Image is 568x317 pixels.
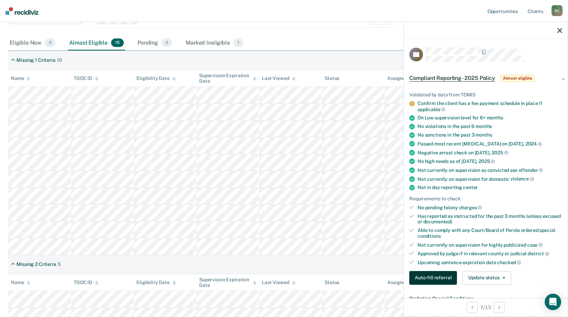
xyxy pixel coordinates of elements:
[11,280,30,285] div: Name
[418,101,562,112] div: Confirm the client has a fee payment schedule in place if applicable
[74,75,98,81] div: TDOC ID
[409,75,495,82] span: Compliant Reporting - 2025 Policy
[74,280,98,285] div: TDOC ID
[418,141,562,147] div: Passed most recent [MEDICAL_DATA] on [DATE],
[487,115,503,120] span: months
[500,75,535,82] span: Almost eligible
[545,294,561,310] div: Open Intercom Messenger
[418,250,562,257] div: Approved by judge if in relevant county or judicial
[418,158,562,164] div: No high needs as of [DATE],
[418,242,562,248] div: Not currently on supervision for highly publicized
[409,196,562,202] div: Requirements to check
[409,296,562,302] dt: Probation Special Conditions
[528,251,549,256] span: district
[418,233,441,239] span: conditions
[111,38,124,47] span: 15
[418,227,562,239] div: Able to comply with any Court/Board of Parole ordered special
[418,185,562,190] div: Not in day reporting
[479,158,495,164] span: 2025
[462,271,511,285] button: Update status
[475,132,492,138] span: months
[409,92,562,98] div: Validated by data from TOMIS
[418,259,562,266] div: Upcoming sentence expiration date
[409,271,457,285] button: Auto-fill referral
[199,73,256,84] div: Supervision Expiration Date
[467,302,478,313] button: Previous Opportunity
[184,36,245,51] div: Marked Ineligible
[161,38,172,47] span: 2
[136,36,173,51] div: Pending
[497,260,521,265] span: checked
[404,67,568,89] div: Compliant Reporting - 2025 PolicyAlmost eligible
[418,176,562,182] div: Not currently on supervision for domestic
[387,75,420,81] div: Assigned to
[325,75,339,81] div: Status
[418,132,562,138] div: No sanctions in the past 3
[11,75,30,81] div: Name
[409,271,460,285] a: Navigate to form link
[262,75,295,81] div: Last Viewed
[404,298,568,316] div: 7 / 15
[527,242,543,248] span: case
[16,261,56,267] div: Missing 2 Criteria
[418,115,562,121] div: On Low supervision level for 6+
[510,176,534,181] span: violence
[459,205,482,210] span: charges
[525,141,542,146] span: 2024
[262,280,295,285] div: Last Viewed
[233,38,243,47] span: 1
[418,204,562,211] div: No pending felony
[5,7,38,15] img: Recidiviz
[494,302,505,313] button: Next Opportunity
[45,38,56,47] span: 0
[418,124,562,129] div: No violations in the past 6
[8,36,57,51] div: Eligible Now
[418,213,562,225] div: Has reported as instructed for the past 3 months (unless excused or
[463,185,478,190] span: center
[58,261,61,267] div: 5
[475,124,492,129] span: months
[199,277,256,289] div: Supervision Expiration Date
[16,57,55,63] div: Missing 1 Criteria
[136,280,176,285] div: Eligibility Date
[387,280,420,285] div: Assigned to
[423,219,452,224] span: documented)
[519,167,543,173] span: offender
[57,57,62,63] div: 10
[68,36,125,51] div: Almost Eligible
[492,150,508,155] span: 2025
[552,5,563,16] div: B C
[418,150,562,156] div: Negative arrest check on [DATE],
[325,280,339,285] div: Status
[136,75,176,81] div: Eligibility Date
[418,167,562,173] div: Not currently on supervision as convicted sex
